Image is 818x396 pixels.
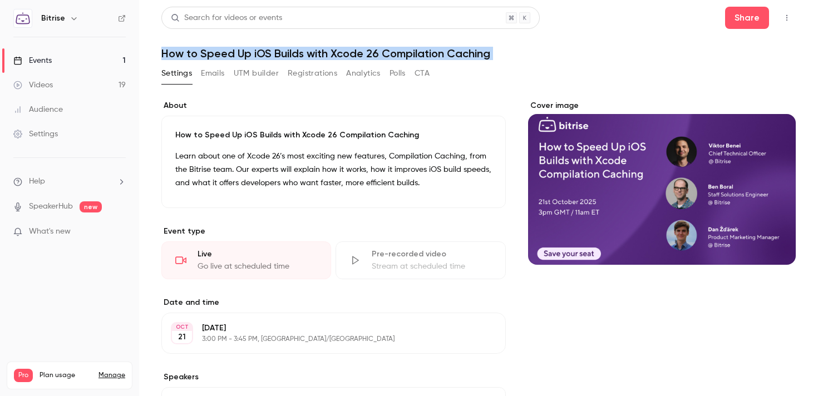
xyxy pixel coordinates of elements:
a: Manage [98,371,125,380]
span: Pro [14,369,33,382]
a: SpeakerHub [29,201,73,212]
span: new [80,201,102,212]
label: Speakers [161,372,506,383]
div: Go live at scheduled time [198,261,317,272]
div: LiveGo live at scheduled time [161,241,331,279]
div: Videos [13,80,53,91]
button: Emails [201,65,224,82]
h1: How to Speed Up iOS Builds with Xcode 26 Compilation Caching [161,47,796,60]
label: Date and time [161,297,506,308]
span: Help [29,176,45,187]
p: How to Speed Up iOS Builds with Xcode 26 Compilation Caching [175,130,492,141]
img: Bitrise [14,9,32,27]
button: Registrations [288,65,337,82]
span: What's new [29,226,71,237]
button: Share [725,7,769,29]
div: Live [198,249,317,260]
li: help-dropdown-opener [13,176,126,187]
div: OCT [172,323,192,331]
p: Event type [161,226,506,237]
div: Pre-recorded videoStream at scheduled time [336,241,505,279]
div: Audience [13,104,63,115]
button: Settings [161,65,192,82]
button: UTM builder [234,65,279,82]
h6: Bitrise [41,13,65,24]
button: CTA [415,65,430,82]
div: Search for videos or events [171,12,282,24]
div: Settings [13,128,58,140]
iframe: Noticeable Trigger [112,227,126,237]
span: Plan usage [40,371,92,380]
section: Cover image [528,100,796,265]
label: About [161,100,506,111]
div: Events [13,55,52,66]
p: [DATE] [202,323,447,334]
p: Learn about one of Xcode 26’s most exciting new features, Compilation Caching, from the Bitrise t... [175,150,492,190]
p: 3:00 PM - 3:45 PM, [GEOGRAPHIC_DATA]/[GEOGRAPHIC_DATA] [202,335,447,344]
div: Pre-recorded video [372,249,491,260]
div: Stream at scheduled time [372,261,491,272]
button: Polls [390,65,406,82]
button: Analytics [346,65,381,82]
label: Cover image [528,100,796,111]
p: 21 [178,331,186,343]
